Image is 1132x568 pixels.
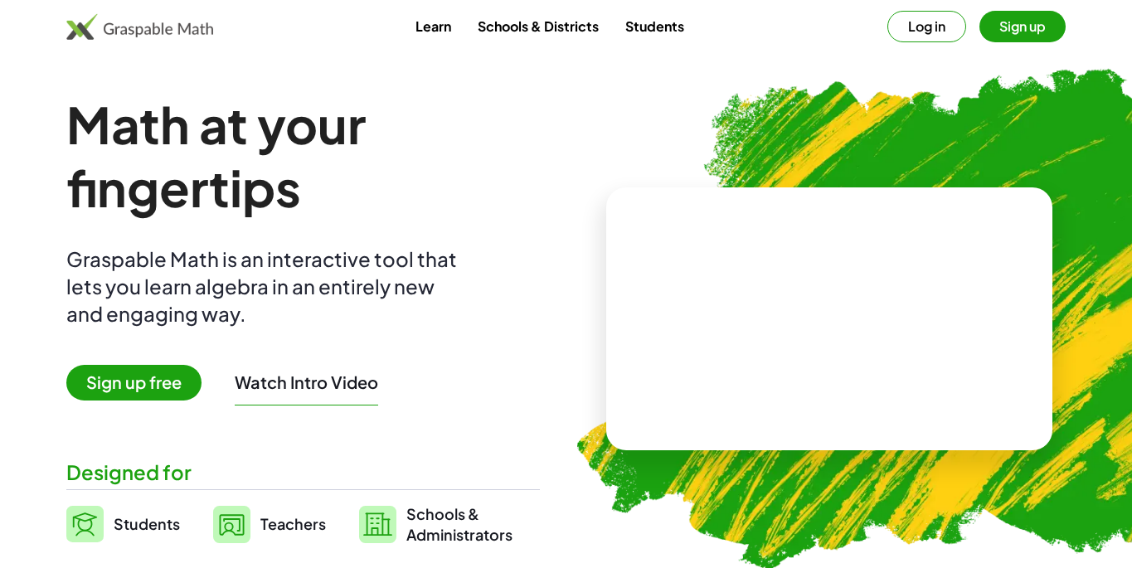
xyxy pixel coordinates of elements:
[612,11,697,41] a: Students
[66,506,104,542] img: svg%3e
[213,503,326,545] a: Teachers
[66,365,202,401] span: Sign up free
[260,514,326,533] span: Teachers
[705,256,954,381] video: What is this? This is dynamic math notation. Dynamic math notation plays a central role in how Gr...
[235,371,378,393] button: Watch Intro Video
[402,11,464,41] a: Learn
[66,503,180,545] a: Students
[66,245,464,328] div: Graspable Math is an interactive tool that lets you learn algebra in an entirely new and engaging...
[359,503,513,545] a: Schools &Administrators
[406,503,513,545] span: Schools & Administrators
[66,93,540,219] h1: Math at your fingertips
[979,11,1066,42] button: Sign up
[887,11,966,42] button: Log in
[66,459,540,486] div: Designed for
[359,506,396,543] img: svg%3e
[464,11,612,41] a: Schools & Districts
[213,506,250,543] img: svg%3e
[114,514,180,533] span: Students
